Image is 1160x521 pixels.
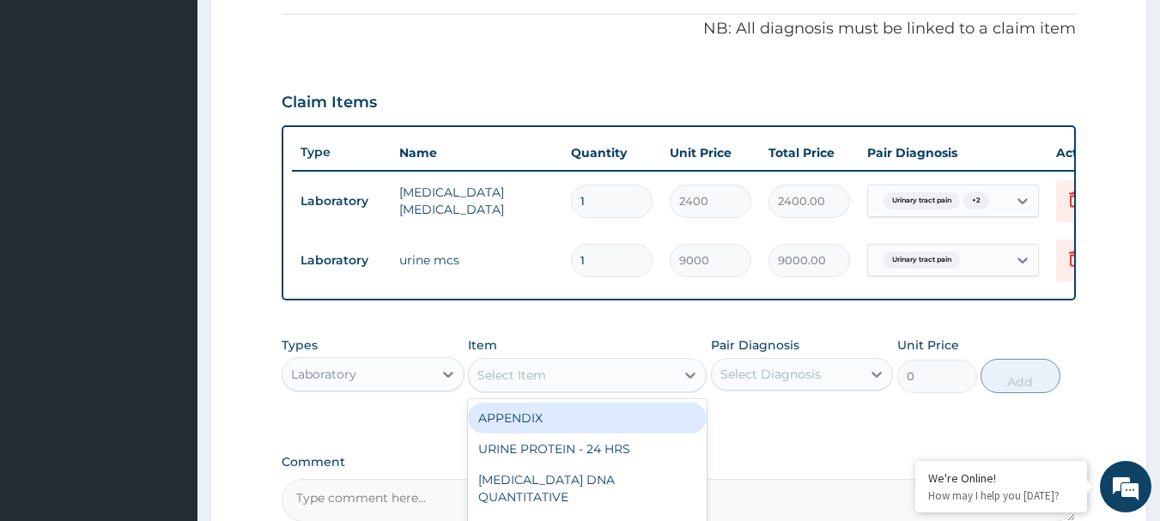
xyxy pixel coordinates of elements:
div: Select Diagnosis [720,366,821,383]
th: Actions [1048,136,1133,170]
button: Add [981,359,1060,393]
th: Name [391,136,562,170]
p: NB: All diagnosis must be linked to a claim item [282,18,1077,40]
span: Urinary tract pain [884,251,960,269]
div: Chat with us now [89,96,288,118]
div: [MEDICAL_DATA] DNA QUANTITATIVE [468,464,707,512]
th: Unit Price [661,136,760,170]
td: urine mcs [391,243,562,277]
h3: Claim Items [282,94,377,112]
div: APPENDIX [468,403,707,433]
label: Pair Diagnosis [711,336,799,354]
label: Comment [282,455,1077,470]
textarea: Type your message and hit 'Enter' [9,342,327,403]
img: d_794563401_company_1708531726252_794563401 [32,86,70,129]
div: We're Online! [928,470,1074,486]
th: Total Price [760,136,859,170]
span: We're online! [100,153,237,326]
span: Urinary tract pain [884,192,960,209]
td: Laboratory [292,185,391,217]
label: Types [282,338,318,353]
div: URINE PROTEIN - 24 HRS [468,433,707,464]
div: Minimize live chat window [282,9,323,50]
p: How may I help you today? [928,488,1074,503]
div: Select Item [477,367,546,384]
label: Unit Price [897,336,959,354]
div: Laboratory [291,366,356,383]
td: [MEDICAL_DATA] [MEDICAL_DATA] [391,175,562,227]
span: + 2 [963,192,989,209]
th: Type [292,136,391,168]
th: Quantity [562,136,661,170]
th: Pair Diagnosis [859,136,1048,170]
td: Laboratory [292,245,391,276]
label: Item [468,336,497,354]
